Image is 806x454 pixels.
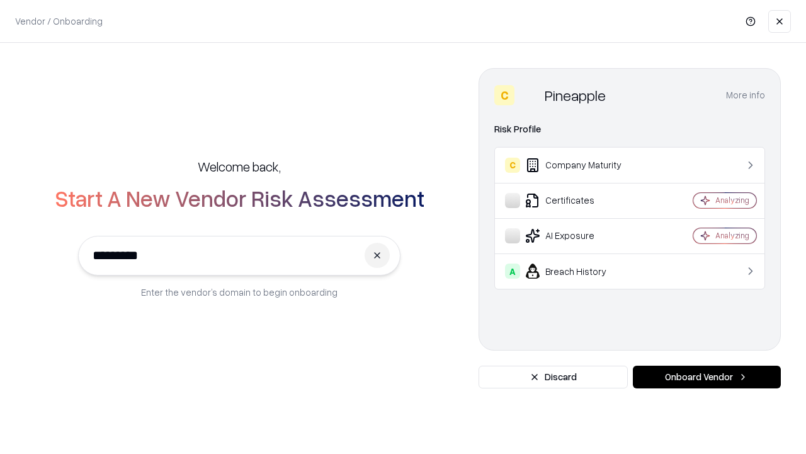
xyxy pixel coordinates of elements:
button: Discard [479,366,628,388]
img: Pineapple [519,85,540,105]
div: Analyzing [715,230,749,241]
p: Enter the vendor’s domain to begin onboarding [141,286,338,299]
div: Breach History [505,264,656,279]
div: Analyzing [715,195,749,206]
div: Certificates [505,193,656,208]
button: More info [726,84,765,107]
div: A [505,264,520,279]
button: Onboard Vendor [633,366,781,388]
h2: Start A New Vendor Risk Assessment [55,185,424,211]
div: Company Maturity [505,158,656,173]
div: AI Exposure [505,228,656,243]
div: C [505,158,520,173]
p: Vendor / Onboarding [15,15,103,28]
div: Risk Profile [494,122,765,137]
h5: Welcome back, [198,158,281,175]
div: C [494,85,514,105]
div: Pineapple [545,85,606,105]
